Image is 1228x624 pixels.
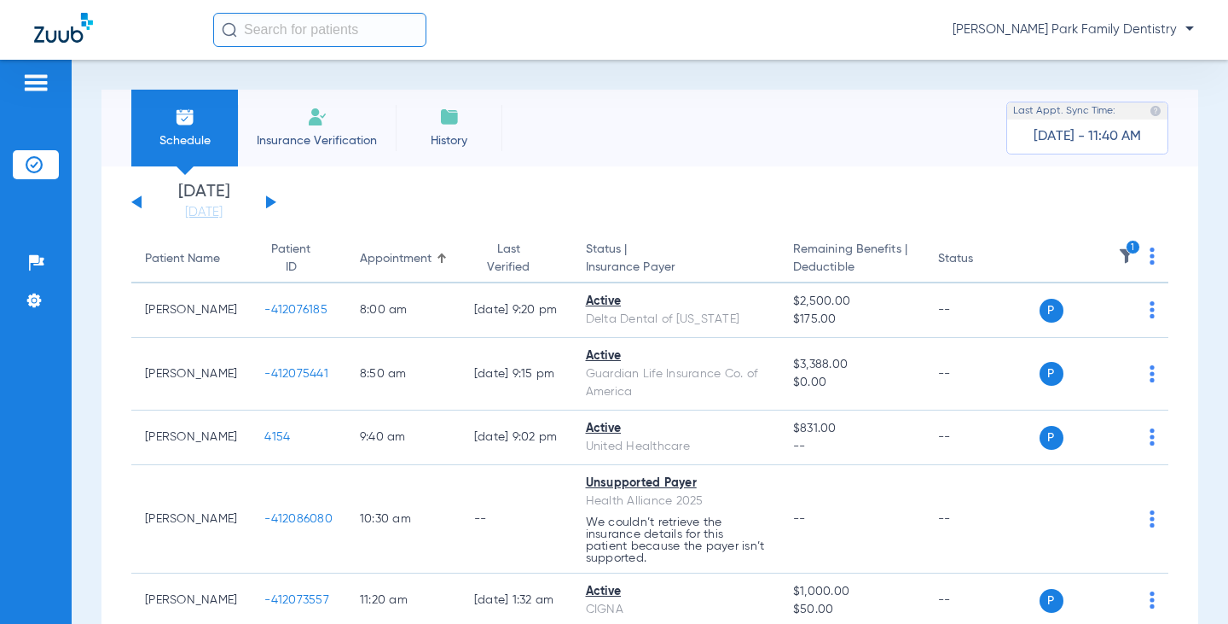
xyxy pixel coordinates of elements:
[408,132,489,149] span: History
[131,465,251,574] td: [PERSON_NAME]
[793,601,911,619] span: $50.00
[1150,592,1155,609] img: group-dot-blue.svg
[793,311,911,329] span: $175.00
[1040,299,1063,323] span: P
[586,311,766,329] div: Delta Dental of [US_STATE]
[953,21,1194,38] span: [PERSON_NAME] Park Family Dentistry
[34,13,93,43] img: Zuub Logo
[474,241,543,277] div: Last Verified
[924,236,1040,283] th: Status
[924,338,1040,411] td: --
[22,73,49,93] img: hamburger-icon
[1013,102,1115,120] span: Last Appt. Sync Time:
[307,107,327,127] img: Manual Insurance Verification
[251,132,383,149] span: Insurance Verification
[1040,362,1063,386] span: P
[1150,105,1161,117] img: last sync help info
[924,411,1040,465] td: --
[460,465,572,574] td: --
[586,475,766,493] div: Unsupported Payer
[131,338,251,411] td: [PERSON_NAME]
[586,365,766,401] div: Guardian Life Insurance Co. of America
[145,250,237,268] div: Patient Name
[1150,510,1155,528] img: group-dot-blue.svg
[131,411,251,465] td: [PERSON_NAME]
[213,13,426,47] input: Search for patients
[460,338,572,411] td: [DATE] 9:15 PM
[346,411,460,465] td: 9:40 AM
[793,583,911,601] span: $1,000.00
[1034,128,1141,145] span: [DATE] - 11:40 AM
[586,347,766,365] div: Active
[586,516,766,564] p: We couldn’t retrieve the insurance details for this patient because the payer isn’t supported.
[586,493,766,510] div: Health Alliance 2025
[264,594,329,606] span: -412073557
[222,22,237,38] img: Search Icon
[264,513,333,525] span: -412086080
[572,236,779,283] th: Status |
[793,438,911,456] span: --
[264,241,333,277] div: Patient ID
[1150,248,1155,265] img: group-dot-blue.svg
[924,465,1040,574] td: --
[460,411,572,465] td: [DATE] 9:02 PM
[924,283,1040,338] td: --
[586,583,766,601] div: Active
[1040,426,1063,450] span: P
[793,513,806,525] span: --
[793,259,911,277] span: Deductible
[360,250,447,268] div: Appointment
[779,236,924,283] th: Remaining Benefits |
[346,465,460,574] td: 10:30 AM
[793,293,911,311] span: $2,500.00
[145,250,220,268] div: Patient Name
[346,338,460,411] td: 8:50 AM
[1118,248,1135,265] img: filter.svg
[264,368,328,380] span: -412075441
[1150,429,1155,446] img: group-dot-blue.svg
[1126,240,1141,255] i: 1
[360,250,432,268] div: Appointment
[1040,589,1063,613] span: P
[153,184,255,221] li: [DATE]
[474,241,559,277] div: Last Verified
[586,601,766,619] div: CIGNA
[793,374,911,392] span: $0.00
[264,241,317,277] div: Patient ID
[131,283,251,338] td: [PERSON_NAME]
[264,304,327,316] span: -412076185
[793,420,911,438] span: $831.00
[1150,365,1155,382] img: group-dot-blue.svg
[586,438,766,456] div: United Healthcare
[586,293,766,311] div: Active
[586,420,766,438] div: Active
[586,259,766,277] span: Insurance Payer
[793,356,911,374] span: $3,388.00
[1150,301,1155,318] img: group-dot-blue.svg
[264,431,290,443] span: 4154
[346,283,460,338] td: 8:00 AM
[144,132,225,149] span: Schedule
[153,204,255,221] a: [DATE]
[175,107,195,127] img: Schedule
[460,283,572,338] td: [DATE] 9:20 PM
[439,107,460,127] img: History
